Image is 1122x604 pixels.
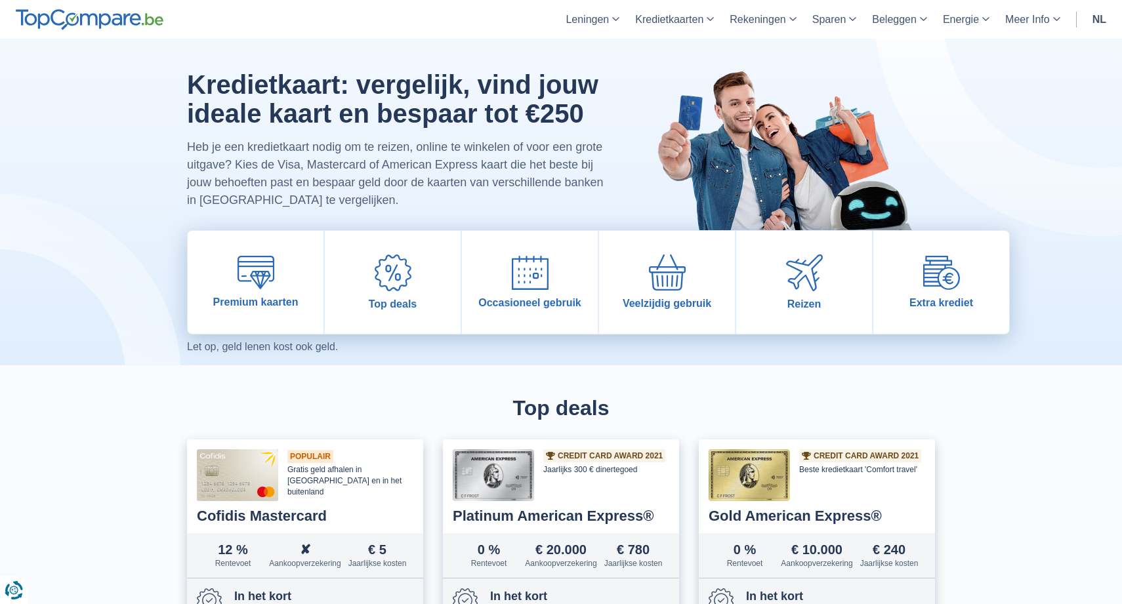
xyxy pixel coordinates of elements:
[623,297,711,310] span: Veelzijdig gebruik
[238,256,274,289] img: Premium kaarten
[197,449,278,501] img: Cofidis Mastercard
[453,509,669,523] div: Platinum American Express®
[799,464,921,475] div: Beste kredietkaart 'Comfort travel'
[187,70,615,128] h1: Kredietkaart: vergelijk, vind jouw ideale kaart en bespaar tot €250
[781,543,853,556] div: € 10.000
[736,231,872,334] a: Reizen
[709,509,925,523] div: Gold American Express®
[341,559,413,568] div: Jaarlijkse kosten
[786,254,823,291] img: Reizen
[853,559,925,568] div: Jaarlijkse kosten
[462,231,598,334] a: Occasioneel gebruik
[197,509,413,523] div: Cofidis Mastercard
[599,231,735,334] a: Veelzijdig gebruik
[873,231,1009,334] a: Extra krediet
[341,543,413,556] div: € 5
[478,296,581,309] span: Occasioneel gebruik
[453,543,525,556] div: 0 %
[709,559,781,568] div: Rentevoet
[375,254,411,291] img: Top deals
[546,452,663,460] a: Credit Card Award 2021
[197,559,269,568] div: Rentevoet
[853,543,925,556] div: € 240
[597,543,669,556] div: € 780
[453,559,525,568] div: Rentevoet
[269,559,341,568] div: Aankoopverzekering
[709,449,790,501] img: Gold American Express®
[287,464,413,497] div: Gratis geld afhalen in [GEOGRAPHIC_DATA] en in het buitenland
[187,138,615,209] p: Heb je een kredietkaart nodig om te reizen, online te winkelen of voor een grote uitgave? Kies de...
[269,543,341,556] div: ✘
[543,464,665,475] div: Jaarlijks 300 € dinertegoed
[287,450,333,463] div: Populair
[909,296,973,309] span: Extra krediet
[597,559,669,568] div: Jaarlijkse kosten
[369,298,417,310] span: Top deals
[646,39,935,291] img: image-hero
[787,298,821,310] span: Reizen
[453,449,534,501] img: Platinum American Express®
[187,397,935,420] h2: Top deals
[649,254,686,291] img: Veelzijdig gebruik
[188,231,323,334] a: Premium kaarten
[525,543,597,556] div: € 20.000
[197,543,269,556] div: 12 %
[213,296,299,308] span: Premium kaarten
[923,256,960,289] img: Extra krediet
[525,559,597,568] div: Aankoopverzekering
[512,256,549,290] img: Occasioneel gebruik
[709,543,781,556] div: 0 %
[781,559,853,568] div: Aankoopverzekering
[802,452,919,460] a: Credit Card Award 2021
[325,231,461,334] a: Top deals
[16,9,163,30] img: TopCompare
